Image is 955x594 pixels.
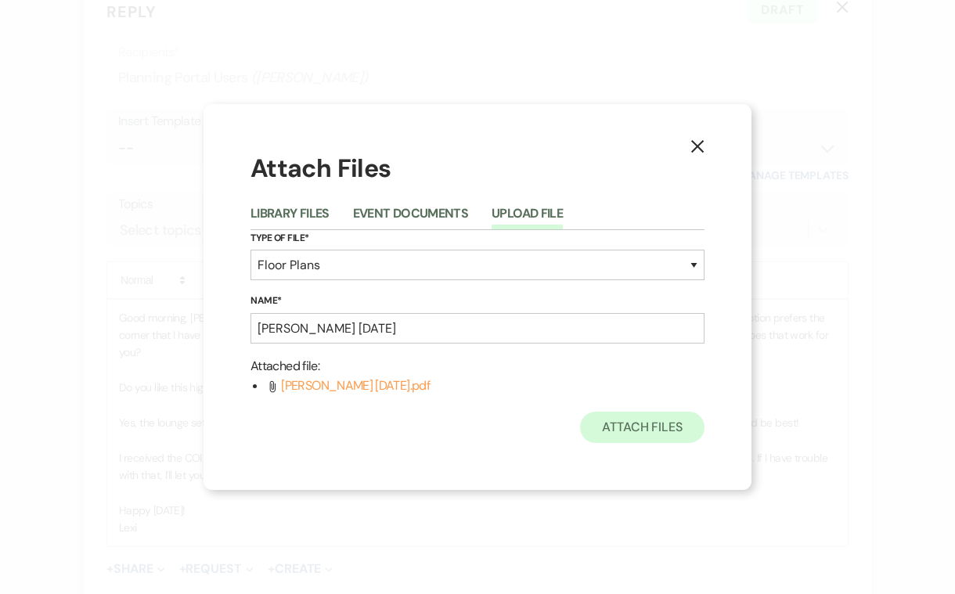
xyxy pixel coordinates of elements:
label: Type of File* [250,230,705,247]
p: Attached file : [250,356,705,376]
label: Name* [250,293,705,310]
span: [PERSON_NAME] [DATE].pdf [281,377,430,394]
button: Event Documents [353,207,468,229]
h1: Attach Files [250,151,705,186]
button: Library Files [250,207,330,229]
button: Upload File [492,207,563,229]
button: Attach Files [580,412,705,443]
